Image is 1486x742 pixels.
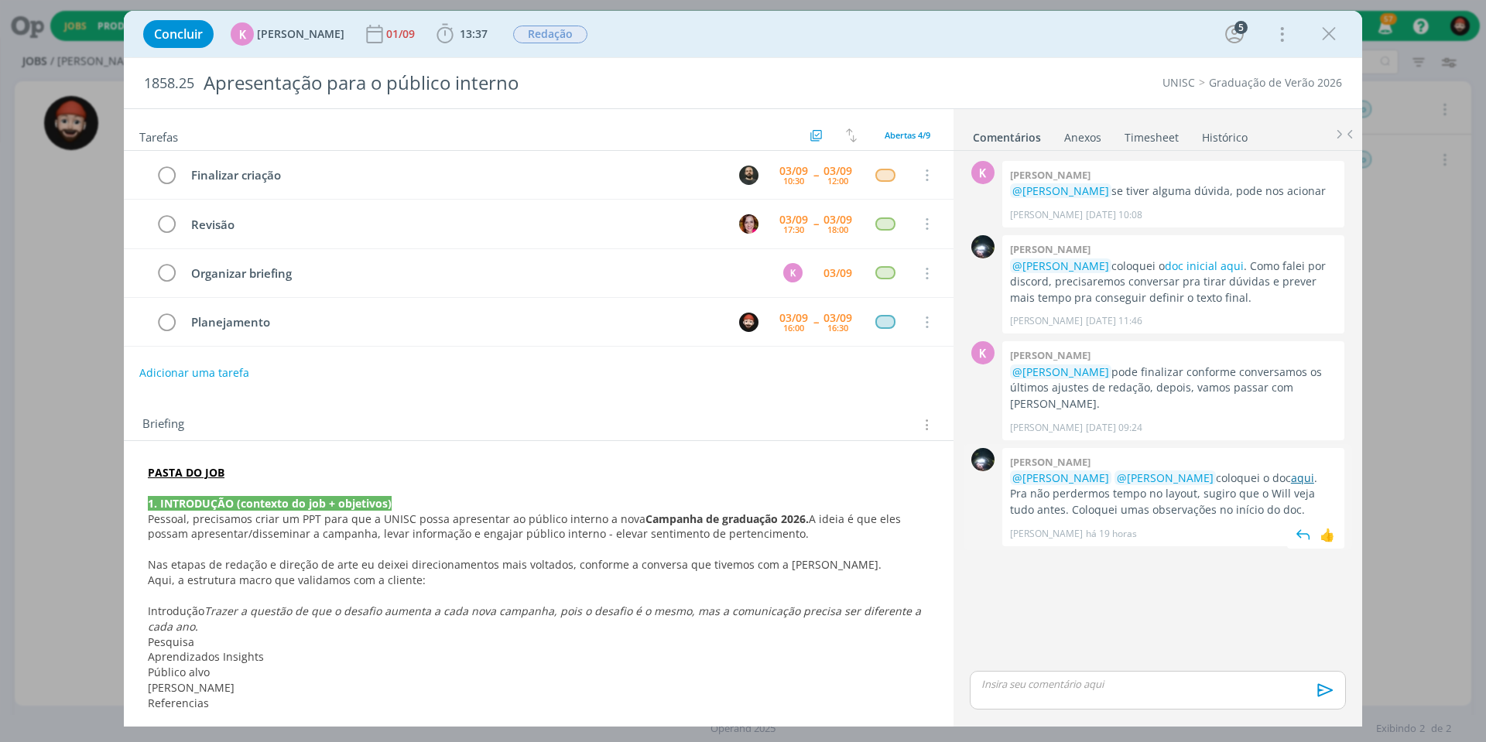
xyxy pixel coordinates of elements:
[148,511,645,526] span: Pessoal, precisamos criar um PPT para que a UNISC possa apresentar ao público interno a nova
[1010,168,1091,182] b: [PERSON_NAME]
[827,225,848,234] div: 18:00
[971,341,995,364] div: K
[148,557,882,572] span: Nas etapas de redação e direção de arte eu deixei direcionamentos mais voltados, conforme a conve...
[433,22,491,46] button: 13:37
[1012,258,1109,273] span: @[PERSON_NAME]
[144,75,194,92] span: 1858.25
[1320,525,1335,544] div: 👍
[184,166,724,185] div: Finalizar criação
[1222,22,1247,46] button: 5
[779,313,808,323] div: 03/09
[1010,314,1083,328] p: [PERSON_NAME]
[827,176,848,185] div: 12:00
[148,665,210,679] span: Público alvo
[148,649,264,664] span: Aprendizados Insights
[1010,208,1083,222] p: [PERSON_NAME]
[823,166,852,176] div: 03/09
[1010,258,1337,306] p: coloquei o . Como falei por discord, precisaremos conversar pra tirar dúvidas e prever mais tempo...
[971,235,995,258] img: G
[1010,470,1337,518] p: coloquei o doc . Pra não perdermos tempo no layout, sugiro que o Will veja tudo antes. Coloquei u...
[257,29,344,39] span: [PERSON_NAME]
[148,604,204,618] span: Introdução
[143,20,214,48] button: Concluir
[739,313,758,332] img: W
[783,225,804,234] div: 17:30
[783,323,804,332] div: 16:00
[1124,123,1180,145] a: Timesheet
[386,29,418,39] div: 01/09
[737,212,760,235] button: B
[972,123,1042,145] a: Comentários
[231,22,344,46] button: K[PERSON_NAME]
[885,129,930,141] span: Abertas 4/9
[781,262,804,285] button: K
[739,214,758,234] img: B
[513,26,587,43] span: Redação
[645,511,809,526] strong: Campanha de graduação 2026.
[737,163,760,186] button: P
[139,126,178,145] span: Tarefas
[148,496,392,511] strong: 1. INTRODUÇÃO (contexto do job + objetivos)
[823,214,852,225] div: 03/09
[1209,75,1342,90] a: Graduação de Verão 2026
[737,310,760,333] button: W
[154,28,203,40] span: Concluir
[148,573,426,587] span: Aqui, a estrutura macro que validamos com a cliente:
[1012,364,1109,379] span: @[PERSON_NAME]
[1234,21,1248,34] div: 5
[148,634,194,649] span: Pesquisa
[1012,183,1109,198] span: @[PERSON_NAME]
[148,696,209,710] span: Referencias
[971,161,995,184] div: K
[823,268,852,279] div: 03/09
[1117,470,1214,485] span: @[PERSON_NAME]
[1165,258,1244,273] a: doc inicial aqui
[1291,470,1314,485] a: aqui
[1010,242,1091,256] b: [PERSON_NAME]
[739,166,758,185] img: P
[813,169,818,180] span: --
[1010,183,1337,199] p: se tiver alguma dúvida, pode nos acionar
[779,214,808,225] div: 03/09
[1010,527,1083,541] p: [PERSON_NAME]
[148,604,924,634] em: Trazer a questão de que o desafio aumenta a cada nova campanha, pois o desafio é o mesmo, mas a c...
[783,263,803,282] div: K
[184,313,724,332] div: Planejamento
[148,711,160,726] span: VT
[184,215,724,234] div: Revisão
[1162,75,1195,90] a: UNISC
[460,26,488,41] span: 13:37
[846,128,857,142] img: arrow-down-up.svg
[148,680,235,695] span: [PERSON_NAME]
[148,511,904,542] span: A ideia é que eles possam apresentar/disseminar a campanha, levar informação e engajar público in...
[1010,348,1091,362] b: [PERSON_NAME]
[1010,364,1337,412] p: pode finalizar conforme conversamos os últimos ajustes de redação, depois, vamos passar com [PERS...
[823,313,852,323] div: 03/09
[1064,130,1101,145] div: Anexos
[231,22,254,46] div: K
[142,415,184,435] span: Briefing
[184,264,769,283] div: Organizar briefing
[1086,208,1142,222] span: [DATE] 10:08
[1086,314,1142,328] span: [DATE] 11:46
[1012,470,1109,485] span: @[PERSON_NAME]
[512,25,588,44] button: Redação
[139,359,250,387] button: Adicionar uma tarefa
[827,323,848,332] div: 16:30
[971,448,995,471] img: G
[1010,455,1091,469] b: [PERSON_NAME]
[779,166,808,176] div: 03/09
[1201,123,1248,145] a: Histórico
[1292,523,1315,546] img: answer.svg
[197,64,837,102] div: Apresentação para o público interno
[1010,421,1083,435] p: [PERSON_NAME]
[148,465,224,480] a: PASTA DO JOB
[1086,527,1137,541] span: há 19 horas
[813,316,818,327] span: --
[1086,421,1142,435] span: [DATE] 09:24
[813,218,818,229] span: --
[124,11,1362,727] div: dialog
[783,176,804,185] div: 10:30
